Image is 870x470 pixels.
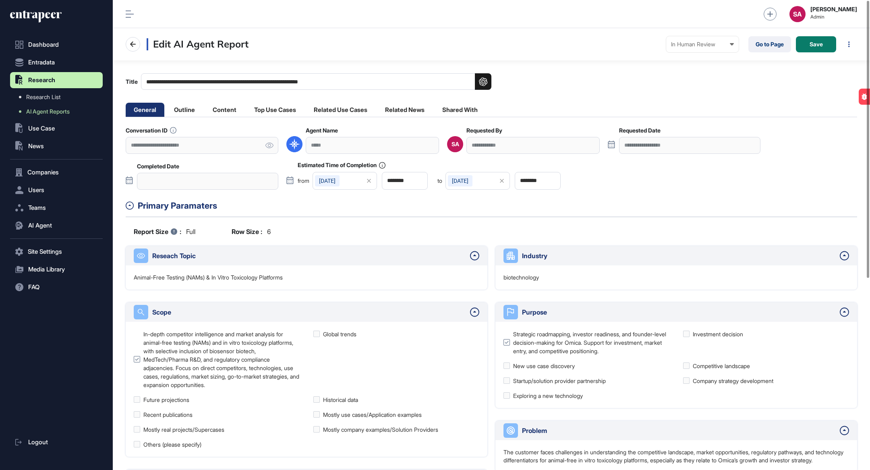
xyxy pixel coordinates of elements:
[28,77,55,83] span: Research
[522,307,836,317] div: Purpose
[693,377,773,385] div: Company strategy development
[10,138,103,154] button: News
[306,127,338,134] label: Agent Name
[28,41,59,48] span: Dashboard
[810,6,857,12] strong: [PERSON_NAME]
[232,227,271,236] div: 6
[810,41,823,47] span: Save
[134,227,195,236] div: full
[10,200,103,216] button: Teams
[503,448,849,464] p: The customer faces challenges in understanding the competitive landscape, market opportunities, r...
[10,120,103,137] button: Use Case
[323,410,422,419] div: Mostly use cases/Application examples
[452,141,459,147] div: SA
[323,395,358,404] div: Historical data
[28,266,65,273] span: Media Library
[10,279,103,295] button: FAQ
[26,108,70,115] span: AI Agent Reports
[134,227,181,236] b: Report Size :
[126,127,176,134] label: Conversation ID
[298,162,385,169] label: Estimated Time of Completion
[466,127,502,134] label: Requested By
[522,426,836,435] div: Problem
[437,178,442,184] span: to
[748,36,791,52] a: Go to Page
[789,6,806,22] button: SA
[10,434,103,450] a: Logout
[137,163,179,170] label: Completed Date
[28,222,52,229] span: AI Agent
[10,217,103,234] button: AI Agent
[306,103,375,117] li: Related Use Cases
[141,73,491,90] input: Title
[434,103,486,117] li: Shared With
[27,169,59,176] span: Companies
[513,391,583,400] div: Exploring a new technology
[143,425,224,434] div: Mostly real projects/Supercases
[619,127,661,134] label: Requested Date
[10,37,103,53] a: Dashboard
[693,362,750,370] div: Competitive landscape
[298,178,309,184] span: from
[28,439,48,445] span: Logout
[246,103,304,117] li: Top Use Cases
[10,54,103,70] button: Entradata
[232,227,262,236] b: Row Size :
[10,244,103,260] button: Site Settings
[28,143,44,149] span: News
[143,330,300,389] div: In-depth competitor intelligence and market analysis for animal-free testing (NAMs) and in vitro ...
[513,362,575,370] div: New use case discovery
[323,425,438,434] div: Mostly company examples/Solution Providers
[513,377,606,385] div: Startup/solution provider partnership
[28,205,46,211] span: Teams
[10,72,103,88] button: Research
[10,164,103,180] button: Companies
[152,251,466,261] div: Reseach Topic
[28,248,62,255] span: Site Settings
[166,103,203,117] li: Outline
[14,90,103,104] a: Research List
[671,41,734,48] div: In Human Review
[143,440,201,449] div: Others (please specify)
[810,14,857,20] span: Admin
[126,73,491,90] label: Title
[513,330,669,355] div: Strategic roadmapping, investor readiness, and founder-level decision-making for Omica. Support f...
[143,410,193,419] div: Recent publications
[138,199,857,212] div: Primary Paramaters
[152,307,466,317] div: Scope
[10,261,103,277] button: Media Library
[147,38,249,50] h3: Edit AI Agent Report
[134,273,283,282] p: Animal-Free Testing (NAMs) & In Vitro Toxicology Platforms
[205,103,244,117] li: Content
[522,251,836,261] div: Industry
[503,273,539,282] p: biotechnology
[126,103,164,117] li: General
[448,175,472,186] div: [DATE]
[323,330,356,338] div: Global trends
[796,36,836,52] button: Save
[143,395,189,404] div: Future projections
[28,59,55,66] span: Entradata
[10,182,103,198] button: Users
[28,284,39,290] span: FAQ
[28,187,44,193] span: Users
[693,330,743,338] div: Investment decision
[26,94,60,100] span: Research List
[315,175,340,186] div: [DATE]
[28,125,55,132] span: Use Case
[14,104,103,119] a: AI Agent Reports
[377,103,433,117] li: Related News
